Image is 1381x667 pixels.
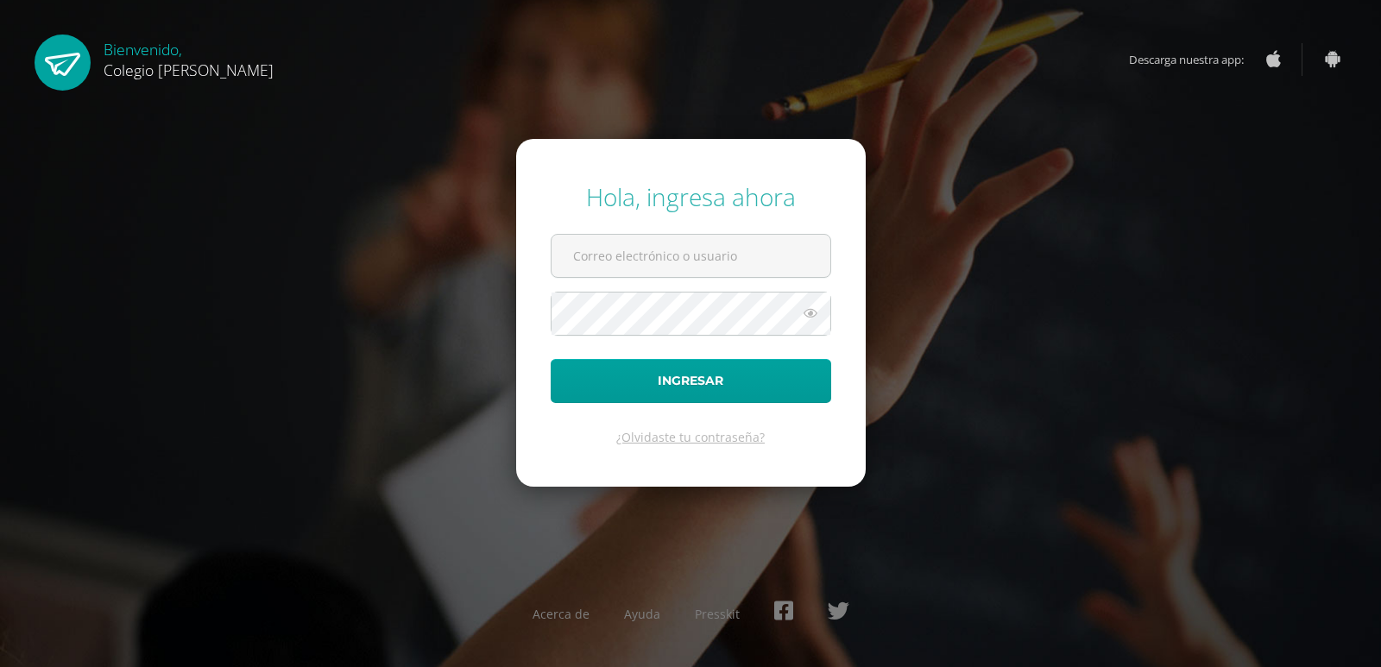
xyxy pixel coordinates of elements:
button: Ingresar [551,359,831,403]
a: Acerca de [533,606,590,622]
a: ¿Olvidaste tu contraseña? [616,429,765,445]
input: Correo electrónico o usuario [552,235,830,277]
a: Presskit [695,606,740,622]
div: Hola, ingresa ahora [551,180,831,213]
div: Bienvenido, [104,35,274,80]
a: Ayuda [624,606,660,622]
span: Colegio [PERSON_NAME] [104,60,274,80]
span: Descarga nuestra app: [1129,43,1261,76]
